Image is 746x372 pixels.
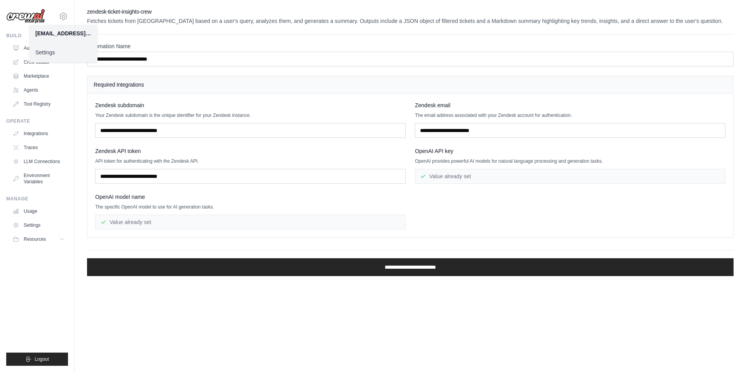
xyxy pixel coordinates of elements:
[87,8,734,16] h2: zendesk-ticket-insights-crew
[6,9,45,24] img: Logo
[415,101,450,109] span: Zendesk email
[9,169,68,188] a: Environment Variables
[87,42,734,50] label: Automation Name
[415,112,725,118] p: The email address associated with your Zendesk account for authentication.
[9,127,68,140] a: Integrations
[415,169,725,184] div: Value already set
[29,45,98,59] a: Settings
[95,204,406,210] p: The specific OpenAI model to use for AI generation tasks.
[9,141,68,154] a: Traces
[35,30,91,37] div: [EMAIL_ADDRESS][DOMAIN_NAME]
[35,356,49,362] span: Logout
[9,155,68,168] a: LLM Connections
[95,112,406,118] p: Your Zendesk subdomain is the unique identifier for your Zendesk instance.
[9,98,68,110] a: Tool Registry
[6,118,68,124] div: Operate
[87,17,734,25] p: Fetches tickets from [GEOGRAPHIC_DATA] based on a user's query, analyzes them, and generates a su...
[95,193,145,201] span: OpenAI model name
[95,215,406,229] div: Value already set
[24,236,46,242] span: Resources
[9,42,68,54] a: Automations
[6,353,68,366] button: Logout
[9,233,68,245] button: Resources
[95,101,144,109] span: Zendesk subdomain
[95,147,141,155] span: Zendesk API token
[6,196,68,202] div: Manage
[9,205,68,217] a: Usage
[95,158,406,164] p: API token for authenticating with the Zendesk API.
[9,70,68,82] a: Marketplace
[415,158,725,164] p: OpenAI provides powerful AI models for natural language processing and generation tasks.
[9,219,68,231] a: Settings
[9,56,68,68] a: Crew Studio
[94,81,727,89] h4: Required Integrations
[415,147,453,155] span: OpenAI API key
[6,33,68,39] div: Build
[9,84,68,96] a: Agents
